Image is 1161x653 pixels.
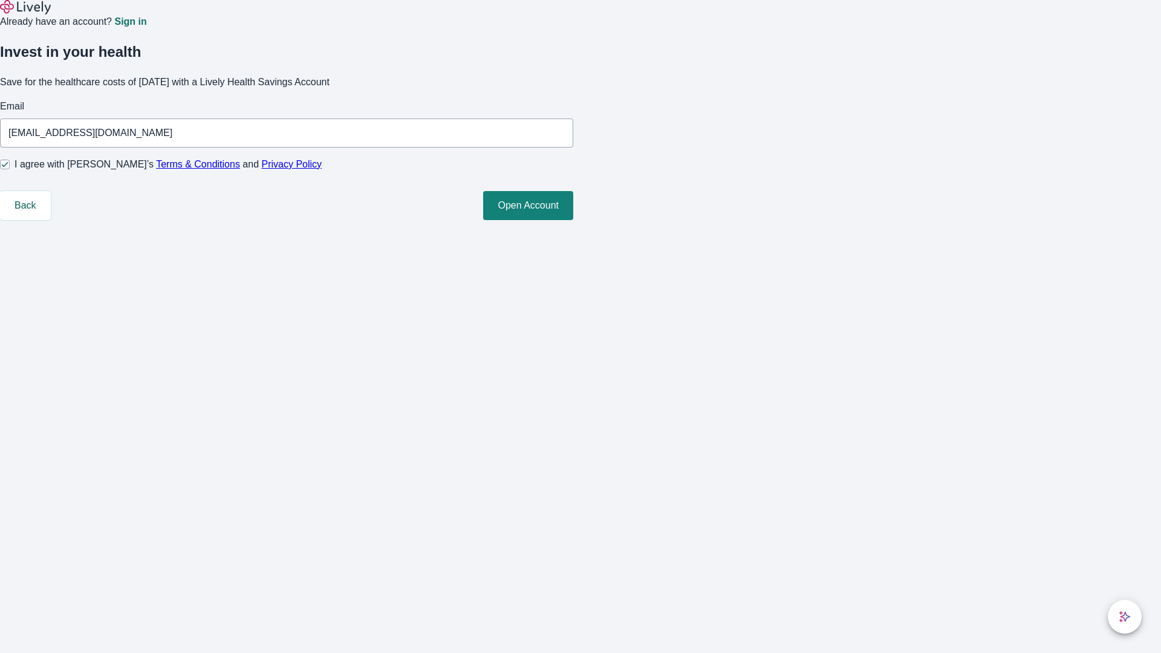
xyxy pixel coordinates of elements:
svg: Lively AI Assistant [1119,611,1131,623]
span: I agree with [PERSON_NAME]’s and [15,157,322,172]
button: chat [1108,600,1142,634]
button: Open Account [483,191,573,220]
a: Privacy Policy [262,159,322,169]
a: Sign in [114,17,146,27]
a: Terms & Conditions [156,159,240,169]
